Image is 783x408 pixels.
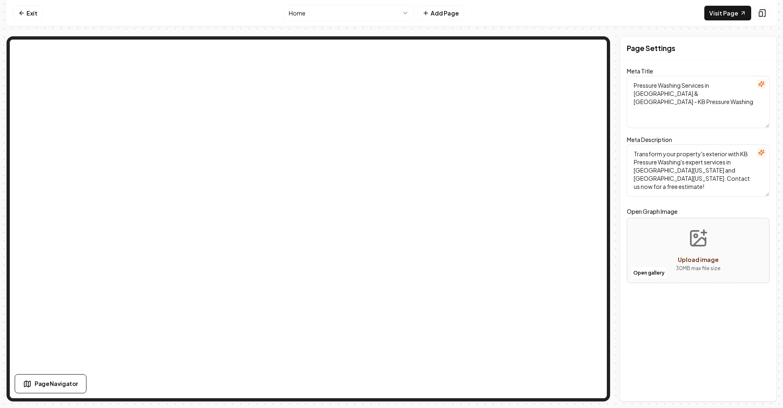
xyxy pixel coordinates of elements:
[704,6,751,20] a: Visit Page
[627,136,672,143] label: Meta Description
[15,374,86,393] button: Page Navigator
[627,42,675,54] h2: Page Settings
[627,206,770,216] label: Open Graph Image
[627,67,653,75] label: Meta Title
[676,264,721,273] p: 30 MB max file size
[13,6,43,20] a: Exit
[417,6,464,20] button: Add Page
[35,379,78,388] span: Page Navigator
[669,222,727,279] button: Upload image
[678,256,719,263] span: Upload image
[630,266,667,279] button: Open gallery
